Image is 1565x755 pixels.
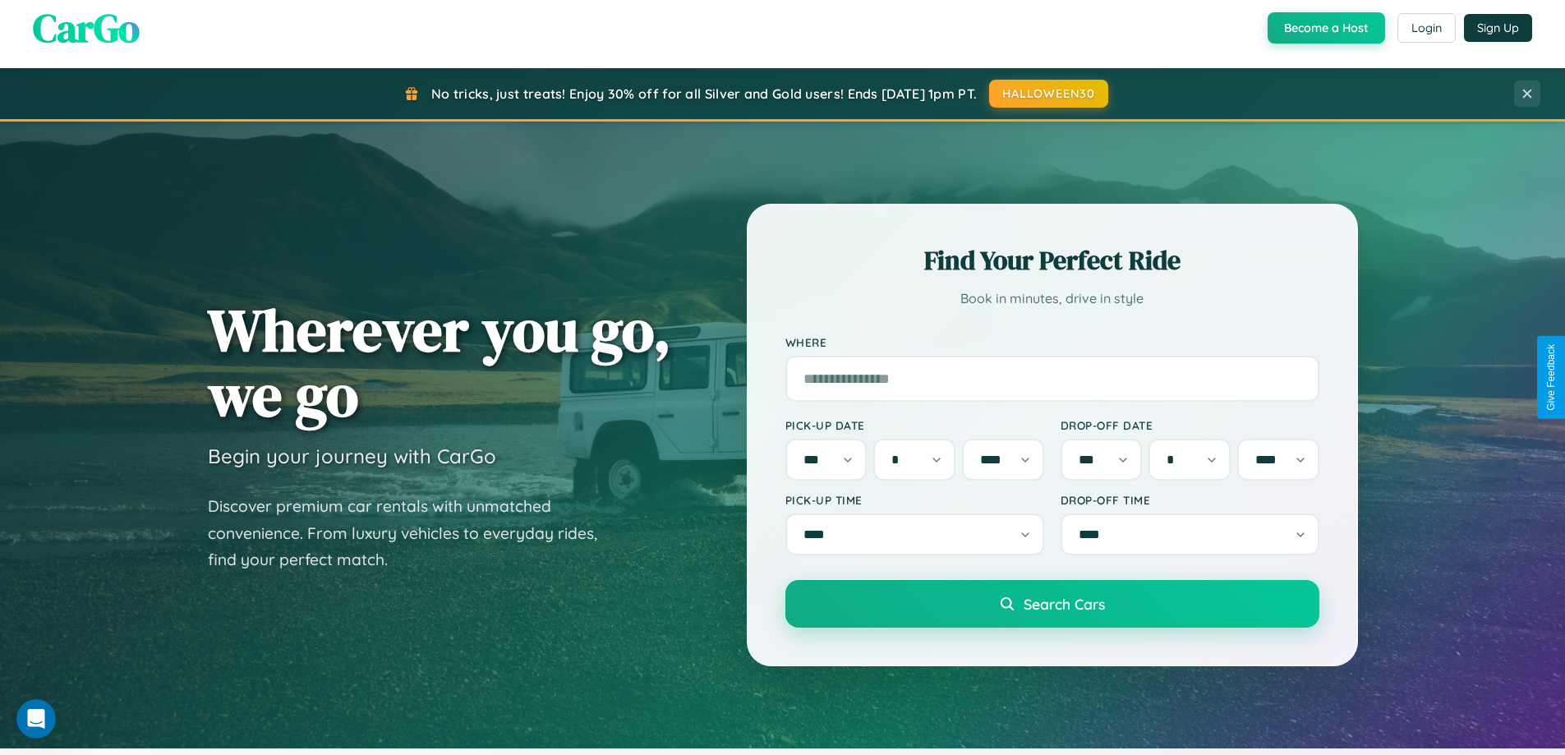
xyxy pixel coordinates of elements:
h1: Wherever you go, we go [208,297,671,427]
button: Login [1397,13,1456,43]
iframe: Intercom live chat [16,699,56,739]
label: Drop-off Date [1061,418,1319,432]
h2: Find Your Perfect Ride [785,242,1319,279]
button: Sign Up [1464,14,1532,42]
span: CarGo [33,1,140,55]
span: Search Cars [1024,595,1105,613]
button: HALLOWEEN30 [989,80,1108,108]
p: Discover premium car rentals with unmatched convenience. From luxury vehicles to everyday rides, ... [208,493,619,573]
span: No tricks, just treats! Enjoy 30% off for all Silver and Gold users! Ends [DATE] 1pm PT. [431,85,977,102]
label: Where [785,335,1319,349]
h3: Begin your journey with CarGo [208,444,496,468]
button: Become a Host [1268,12,1385,44]
p: Book in minutes, drive in style [785,287,1319,311]
div: Give Feedback [1545,344,1557,411]
button: Search Cars [785,580,1319,628]
label: Drop-off Time [1061,493,1319,507]
label: Pick-up Date [785,418,1044,432]
label: Pick-up Time [785,493,1044,507]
